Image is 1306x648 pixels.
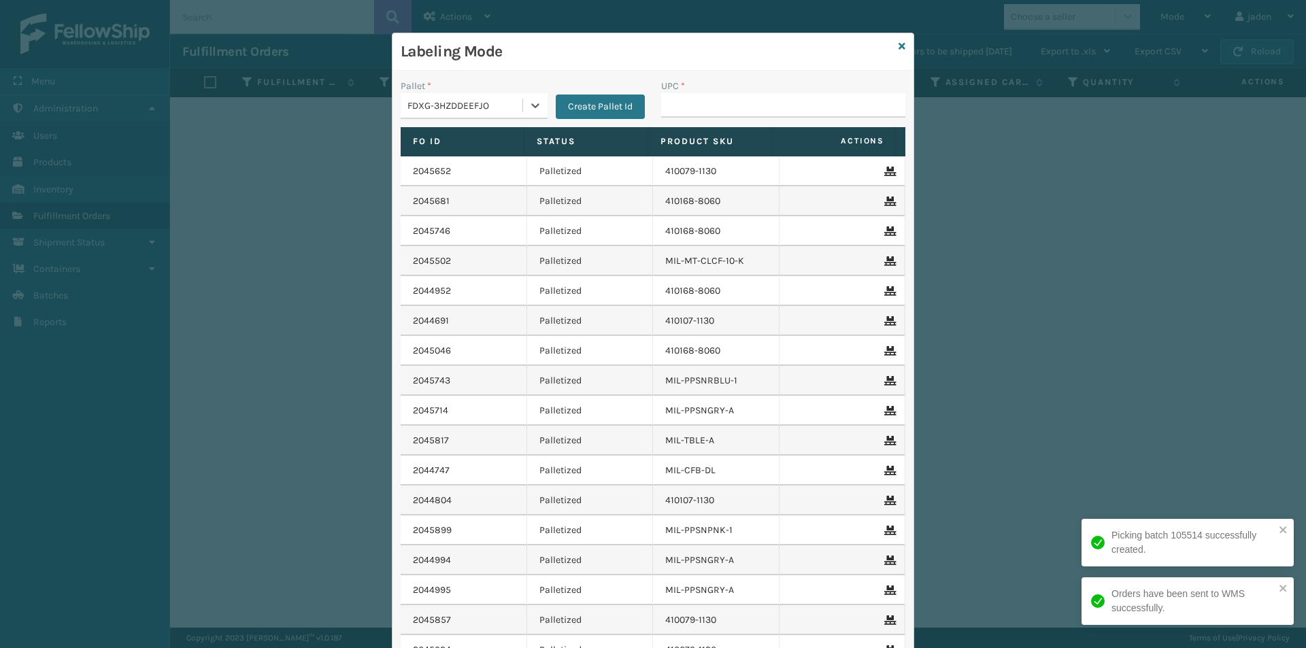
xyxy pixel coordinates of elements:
i: Remove From Pallet [884,526,892,535]
td: 410079-1130 [653,156,780,186]
td: Palletized [527,575,654,605]
td: Palletized [527,426,654,456]
td: Palletized [527,396,654,426]
i: Remove From Pallet [884,167,892,176]
a: 2045743 [413,374,450,388]
i: Remove From Pallet [884,197,892,206]
div: Orders have been sent to WMS successfully. [1111,587,1275,615]
td: 410079-1130 [653,605,780,635]
td: 410168-8060 [653,336,780,366]
a: 2044995 [413,583,451,597]
td: MIL-MT-CLCF-10-K [653,246,780,276]
td: 410107-1130 [653,485,780,515]
td: Palletized [527,276,654,306]
label: Fo Id [413,135,512,148]
td: Palletized [527,545,654,575]
td: MIL-PPSNPNK-1 [653,515,780,545]
a: 2044747 [413,464,450,477]
a: 2045502 [413,254,451,268]
button: close [1279,583,1288,596]
div: FDXG-3HZDDEEFJO [407,99,524,113]
a: 2045746 [413,224,450,238]
i: Remove From Pallet [884,466,892,475]
td: 410107-1130 [653,306,780,336]
i: Remove From Pallet [884,496,892,505]
i: Remove From Pallet [884,316,892,326]
a: 2044691 [413,314,449,328]
td: Palletized [527,366,654,396]
td: 410168-8060 [653,216,780,246]
label: Product SKU [660,135,759,148]
td: Palletized [527,605,654,635]
i: Remove From Pallet [884,585,892,595]
label: Status [537,135,635,148]
div: Picking batch 105514 successfully created. [1111,528,1275,557]
a: 2045046 [413,344,451,358]
i: Remove From Pallet [884,376,892,386]
td: Palletized [527,156,654,186]
td: Palletized [527,246,654,276]
td: MIL-PPSNGRY-A [653,545,780,575]
i: Remove From Pallet [884,615,892,625]
a: 2044994 [413,553,451,567]
td: MIL-PPSNGRY-A [653,575,780,605]
td: Palletized [527,216,654,246]
i: Remove From Pallet [884,436,892,445]
a: 2045652 [413,165,451,178]
i: Remove From Pallet [884,556,892,565]
i: Remove From Pallet [884,286,892,296]
td: Palletized [527,306,654,336]
td: MIL-TBLE-A [653,426,780,456]
span: Actions [776,130,892,152]
i: Remove From Pallet [884,226,892,236]
td: Palletized [527,515,654,545]
td: Palletized [527,485,654,515]
td: Palletized [527,186,654,216]
a: 2045714 [413,404,448,417]
label: UPC [661,79,685,93]
td: 410168-8060 [653,186,780,216]
a: 2045817 [413,434,449,447]
label: Pallet [401,79,431,93]
i: Remove From Pallet [884,346,892,356]
a: 2045899 [413,524,452,537]
a: 2045681 [413,194,450,208]
i: Remove From Pallet [884,406,892,415]
a: 2044804 [413,494,452,507]
a: 2044952 [413,284,451,298]
td: 410168-8060 [653,276,780,306]
h3: Labeling Mode [401,41,893,62]
button: Create Pallet Id [556,95,645,119]
td: Palletized [527,336,654,366]
i: Remove From Pallet [884,256,892,266]
td: Palletized [527,456,654,485]
a: 2045857 [413,613,451,627]
button: close [1279,524,1288,537]
td: MIL-PPSNRBLU-1 [653,366,780,396]
td: MIL-PPSNGRY-A [653,396,780,426]
td: MIL-CFB-DL [653,456,780,485]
